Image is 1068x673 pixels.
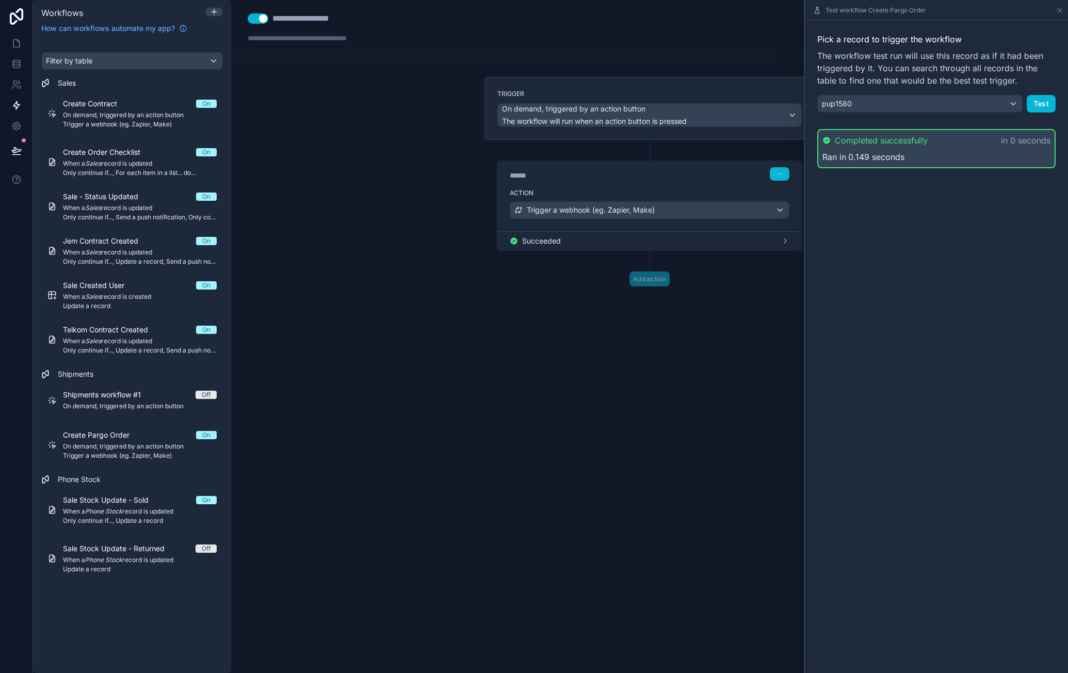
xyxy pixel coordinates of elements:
[527,205,655,215] span: Trigger a webhook (eg. Zapier, Make)
[510,201,789,219] button: Trigger a webhook (eg. Zapier, Make)
[41,23,175,34] span: How can workflows automate my app?
[822,99,852,109] span: pup1580
[826,6,926,14] span: Test workflow Create Pargo Order
[1027,95,1056,113] button: Test
[817,33,1056,45] span: Pick a record to trigger the workflow
[835,134,928,147] span: Completed successfully
[497,90,802,98] label: Trigger
[822,151,846,163] span: Ran in
[510,189,789,197] label: Action
[37,23,191,34] a: How can workflows automate my app?
[41,8,83,18] span: Workflows
[522,236,561,246] span: Succeeded
[502,104,645,114] span: On demand, triggered by an action button
[497,103,802,127] button: On demand, triggered by an action buttonThe workflow will run when an action button is pressed
[848,151,904,163] span: 0.149 seconds
[817,95,1023,113] button: pup1580
[1001,134,1050,147] p: in 0 seconds
[502,117,687,125] span: The workflow will run when an action button is pressed
[817,50,1056,87] span: The workflow test run will use this record as if it had been triggered by it. You can search thro...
